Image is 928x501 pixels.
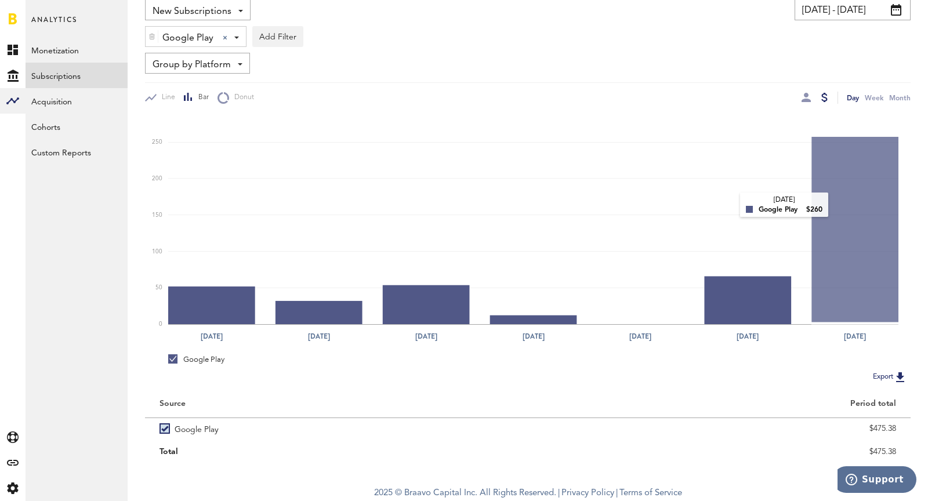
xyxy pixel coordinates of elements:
div: Clear [223,35,227,40]
a: Cohorts [26,114,128,139]
span: Google Play [162,28,213,48]
div: Total [159,443,513,460]
a: Custom Reports [26,139,128,165]
text: 200 [152,176,162,181]
a: Monetization [26,37,128,63]
text: [DATE] [629,331,651,342]
div: $475.38 [542,420,896,437]
span: Group by Platform [153,55,231,75]
div: Period total [542,399,896,409]
text: [DATE] [523,331,545,342]
div: Week [865,92,883,104]
button: Add Filter [252,26,303,47]
span: New Subscriptions [153,2,231,21]
text: [DATE] [308,331,330,342]
text: 50 [155,285,162,291]
a: Subscriptions [26,63,128,88]
text: [DATE] [415,331,437,342]
a: Privacy Policy [561,489,614,498]
div: Source [159,399,186,409]
div: Month [889,92,911,104]
div: $475.38 [542,443,896,460]
div: Day [847,92,859,104]
span: Donut [229,93,254,103]
img: trash_awesome_blue.svg [148,32,155,41]
text: [DATE] [844,331,866,342]
span: Google Play [175,418,219,438]
a: Acquisition [26,88,128,114]
text: 150 [152,212,162,218]
img: Export [893,370,907,384]
span: Bar [193,93,209,103]
iframe: Opens a widget where you can find more information [838,466,916,495]
button: Export [869,369,911,384]
a: Terms of Service [619,489,682,498]
text: [DATE] [201,331,223,342]
text: 0 [159,321,162,327]
text: 250 [152,140,162,146]
span: Analytics [31,13,77,37]
text: [DATE] [737,331,759,342]
text: 100 [152,249,162,255]
div: Delete [146,27,158,46]
span: Line [157,93,175,103]
div: Google Play [168,354,224,365]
